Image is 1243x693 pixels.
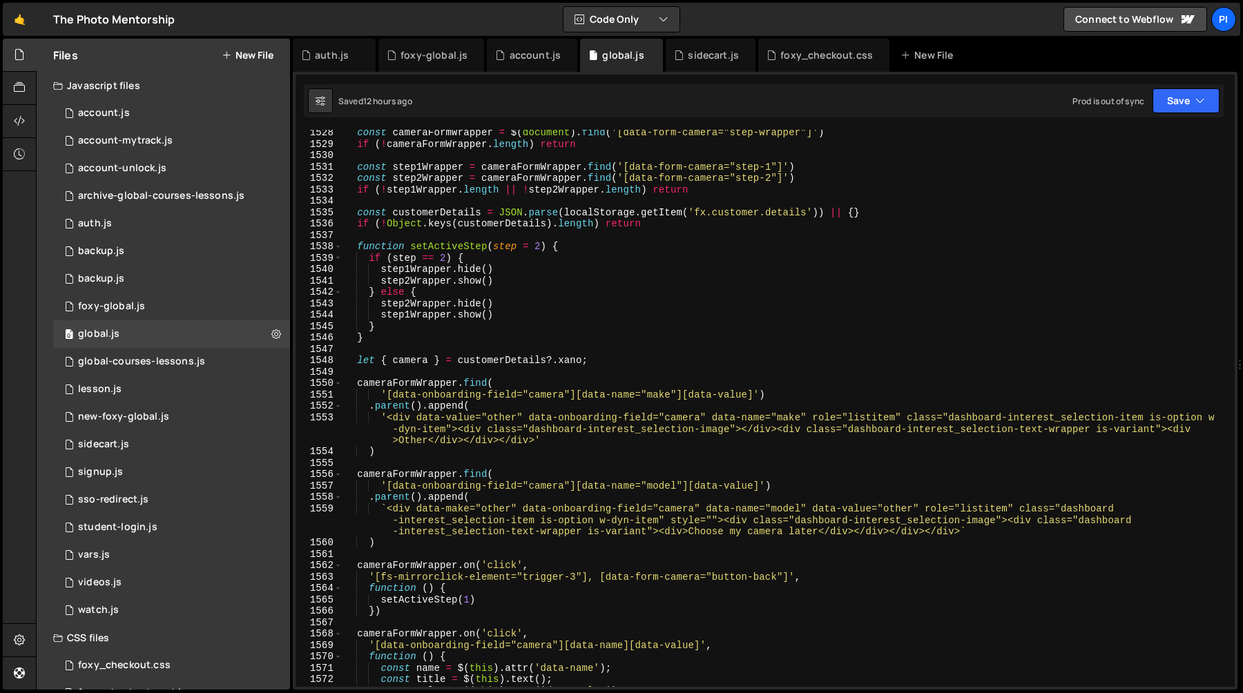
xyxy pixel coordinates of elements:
[78,659,171,672] div: foxy_checkout.css
[53,569,290,596] div: 13533/42246.js
[53,458,290,486] div: 13533/35364.js
[1063,7,1207,32] a: Connect to Webflow
[900,48,958,62] div: New File
[296,389,343,401] div: 1551
[53,431,290,458] div: 13533/43446.js
[78,217,112,230] div: auth.js
[296,640,343,652] div: 1569
[296,332,343,344] div: 1546
[53,596,290,624] div: 13533/38527.js
[296,400,343,412] div: 1552
[296,617,343,629] div: 1567
[37,72,290,99] div: Javascript files
[78,411,169,423] div: new-foxy-global.js
[78,300,145,313] div: foxy-global.js
[53,237,290,265] div: 13533/45031.js
[1072,95,1144,107] div: Prod is out of sync
[296,628,343,640] div: 1568
[65,330,73,341] span: 0
[53,127,290,155] div: 13533/38628.js
[78,576,122,589] div: videos.js
[296,549,343,560] div: 1561
[296,230,343,242] div: 1537
[78,466,123,478] div: signup.js
[78,273,124,285] div: backup.js
[363,95,412,107] div: 12 hours ago
[296,218,343,230] div: 1536
[222,50,273,61] button: New File
[296,162,343,173] div: 1531
[296,286,343,298] div: 1542
[78,494,148,506] div: sso-redirect.js
[296,309,343,321] div: 1544
[296,264,343,275] div: 1540
[296,195,343,207] div: 1534
[296,275,343,287] div: 1541
[78,135,173,147] div: account-mytrack.js
[53,403,290,431] div: 13533/40053.js
[53,155,290,182] div: 13533/41206.js
[602,48,644,62] div: global.js
[338,95,412,107] div: Saved
[296,572,343,583] div: 1563
[53,514,290,541] div: 13533/46953.js
[53,182,290,210] div: 13533/43968.js
[53,11,175,28] div: The Photo Mentorship
[563,7,680,32] button: Code Only
[780,48,873,62] div: foxy_checkout.css
[3,3,37,36] a: 🤙
[53,48,78,63] h2: Files
[78,328,119,340] div: global.js
[53,210,290,237] div: 13533/34034.js
[296,207,343,219] div: 1535
[53,375,290,403] div: 13533/35472.js
[78,107,130,119] div: account.js
[78,355,205,368] div: global-courses-lessons.js
[296,378,343,389] div: 1550
[296,480,343,492] div: 1557
[296,560,343,572] div: 1562
[53,486,290,514] div: 13533/47004.js
[510,48,561,62] div: account.js
[296,127,343,139] div: 1528
[37,624,290,652] div: CSS files
[53,348,290,375] div: 13533/35292.js
[53,541,290,569] div: 13533/38978.js
[78,190,244,202] div: archive-global-courses-lessons.js
[296,537,343,549] div: 1560
[78,162,166,175] div: account-unlock.js
[296,139,343,150] div: 1529
[296,458,343,469] div: 1555
[296,605,343,617] div: 1566
[53,320,290,348] div: 13533/39483.js
[296,173,343,184] div: 1532
[296,150,343,162] div: 1530
[296,367,343,378] div: 1549
[296,491,343,503] div: 1558
[296,344,343,355] div: 1547
[296,412,343,447] div: 1553
[53,99,290,127] div: 13533/34220.js
[53,652,290,679] div: 13533/38507.css
[688,48,739,62] div: sidecart.js
[296,446,343,458] div: 1554
[296,298,343,310] div: 1543
[78,383,122,396] div: lesson.js
[78,245,124,257] div: backup.js
[296,241,343,253] div: 1538
[296,594,343,606] div: 1565
[78,521,157,534] div: student-login.js
[296,663,343,674] div: 1571
[78,549,110,561] div: vars.js
[296,184,343,196] div: 1533
[78,438,129,451] div: sidecart.js
[296,253,343,264] div: 1539
[315,48,349,62] div: auth.js
[296,651,343,663] div: 1570
[296,355,343,367] div: 1548
[1211,7,1236,32] a: Pi
[1153,88,1220,113] button: Save
[296,583,343,594] div: 1564
[296,321,343,333] div: 1545
[401,48,468,62] div: foxy-global.js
